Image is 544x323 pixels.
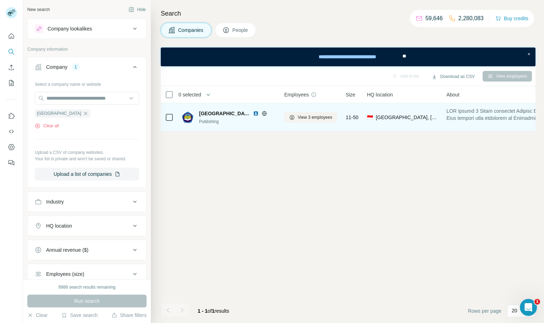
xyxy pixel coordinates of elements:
[6,45,17,58] button: Search
[212,308,215,314] span: 1
[367,114,373,121] span: 🇮🇩
[512,307,517,314] p: 20
[27,312,48,319] button: Clear
[161,9,535,18] h4: Search
[48,25,92,32] div: Company lookalikes
[232,27,249,34] span: People
[28,266,146,283] button: Employees (size)
[35,149,139,156] p: Upload a CSV of company websites.
[6,77,17,89] button: My lists
[37,110,81,117] span: [GEOGRAPHIC_DATA]
[199,118,276,125] div: Publishing
[28,59,146,78] button: Company1
[46,246,88,254] div: Annual revenue ($)
[28,217,146,234] button: HQ location
[35,78,139,88] div: Select a company name or website
[46,198,64,205] div: Industry
[59,284,116,290] div: 9988 search results remaining
[61,312,98,319] button: Save search
[28,20,146,37] button: Company lookalikes
[46,63,67,71] div: Company
[446,91,460,98] span: About
[199,110,249,117] span: [GEOGRAPHIC_DATA]
[35,156,139,162] p: Your list is private and won't be saved or shared.
[367,91,393,98] span: HQ location
[182,112,193,123] img: Logo of SMA Negeri 1 Garut
[198,308,229,314] span: results
[425,14,443,23] p: 59,646
[346,114,358,121] span: 11-50
[346,91,355,98] span: Size
[376,114,438,121] span: [GEOGRAPHIC_DATA], [GEOGRAPHIC_DATA], [GEOGRAPHIC_DATA]
[6,156,17,169] button: Feedback
[28,241,146,258] button: Annual revenue ($)
[495,13,528,23] button: Buy credits
[6,61,17,74] button: Enrich CSV
[468,307,501,314] span: Rows per page
[161,48,535,66] iframe: Banner
[27,46,147,52] p: Company information
[46,271,84,278] div: Employees (size)
[427,71,479,82] button: Download as CSV
[35,123,59,129] button: Clear all
[35,168,139,180] button: Upload a list of companies
[6,110,17,122] button: Use Surfe on LinkedIn
[298,114,332,121] span: View 3 employees
[284,112,337,123] button: View 3 employees
[72,64,80,70] div: 1
[6,141,17,154] button: Dashboard
[198,308,208,314] span: 1 - 1
[284,91,309,98] span: Employees
[253,111,259,116] img: LinkedIn logo
[28,193,146,210] button: Industry
[27,6,50,13] div: New search
[458,14,484,23] p: 2,280,083
[520,299,537,316] iframe: Intercom live chat
[208,308,212,314] span: of
[123,4,151,15] button: Hide
[178,91,201,98] span: 0 selected
[534,299,540,305] span: 1
[6,125,17,138] button: Use Surfe API
[178,27,204,34] span: Companies
[111,312,147,319] button: Share filters
[46,222,72,229] div: HQ location
[6,30,17,43] button: Quick start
